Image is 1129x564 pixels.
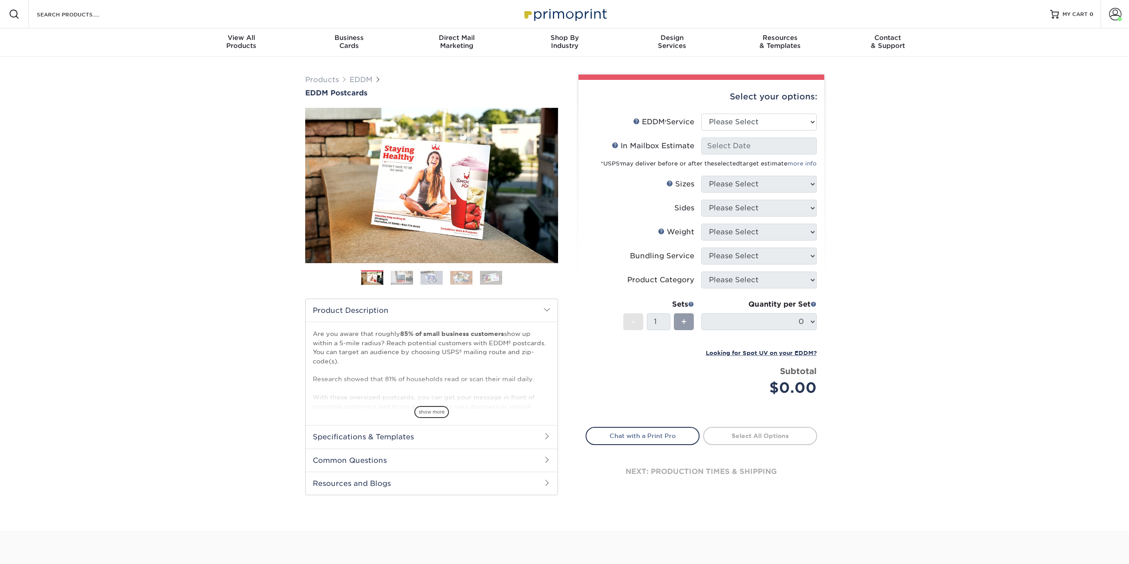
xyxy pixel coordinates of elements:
a: Products [305,75,339,84]
span: MY CART [1062,11,1088,18]
div: Sizes [666,179,694,189]
div: Quantity per Set [701,299,817,310]
span: 0 [1090,11,1094,17]
div: next: production times & shipping [586,445,817,498]
img: Primoprint [520,4,609,24]
div: Weight [658,227,694,237]
p: Are you aware that roughly show up within a 5-mile radius? Reach potential customers with EDDM® p... [313,329,551,492]
div: Sides [674,203,694,213]
sup: ® [620,162,621,165]
h2: Resources and Blogs [306,472,558,495]
div: & Support [834,34,942,50]
a: Resources& Templates [726,28,834,57]
div: Select your options: [586,80,817,114]
small: Looking for Spot UV on your EDDM? [706,350,817,356]
span: EDDM Postcards [305,89,367,97]
div: & Templates [726,34,834,50]
span: + [681,315,687,328]
span: Contact [834,34,942,42]
a: BusinessCards [295,28,403,57]
a: View AllProducts [188,28,295,57]
a: more info [787,160,817,167]
input: SEARCH PRODUCTS..... [36,9,122,20]
span: Resources [726,34,834,42]
img: EDDM 01 [361,271,383,286]
h2: Common Questions [306,449,558,472]
h2: Product Description [306,299,558,322]
span: Design [618,34,726,42]
div: Sets [623,299,694,310]
a: Looking for Spot UV on your EDDM? [706,348,817,357]
a: Direct MailMarketing [403,28,511,57]
span: Shop By [511,34,618,42]
a: Shop ByIndustry [511,28,618,57]
strong: 85% of small business customers [400,330,504,337]
div: EDDM Service [633,117,694,127]
span: - [631,315,635,328]
div: Services [618,34,726,50]
a: Chat with a Print Pro [586,427,700,445]
a: DesignServices [618,28,726,57]
img: EDDM 05 [480,271,502,284]
div: In Mailbox Estimate [612,141,694,151]
span: Direct Mail [403,34,511,42]
div: Marketing [403,34,511,50]
div: Bundling Service [630,251,694,261]
sup: ® [665,120,666,123]
div: Products [188,34,295,50]
h2: Specifications & Templates [306,425,558,448]
input: Select Date [701,138,817,154]
div: Industry [511,34,618,50]
a: Select All Options [703,427,817,445]
div: Product Category [627,275,694,285]
div: Cards [295,34,403,50]
img: EDDM Postcards 01 [305,98,558,273]
a: EDDM Postcards [305,89,558,97]
img: EDDM 03 [421,271,443,284]
a: EDDM [350,75,373,84]
span: View All [188,34,295,42]
span: show more [414,406,449,418]
a: Contact& Support [834,28,942,57]
span: selected [714,160,740,167]
div: $0.00 [708,377,817,398]
span: Business [295,34,403,42]
small: *USPS may deliver before or after the target estimate [601,160,817,167]
img: EDDM 02 [391,271,413,284]
strong: Subtotal [780,366,817,376]
img: EDDM 04 [450,271,472,284]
